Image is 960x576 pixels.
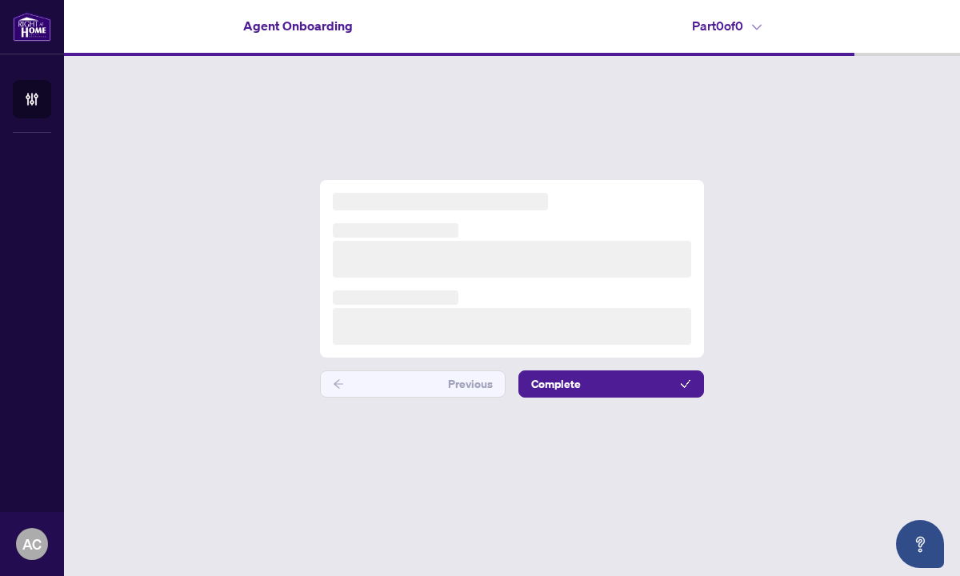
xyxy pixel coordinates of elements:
span: Complete [531,371,581,397]
span: AC [22,533,42,555]
h4: Part 0 of 0 [692,16,762,35]
button: Complete [518,370,704,398]
h4: Agent Onboarding [243,16,353,35]
img: logo [13,12,51,42]
button: Previous [320,370,506,398]
button: Open asap [896,520,944,568]
span: check [680,378,691,390]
